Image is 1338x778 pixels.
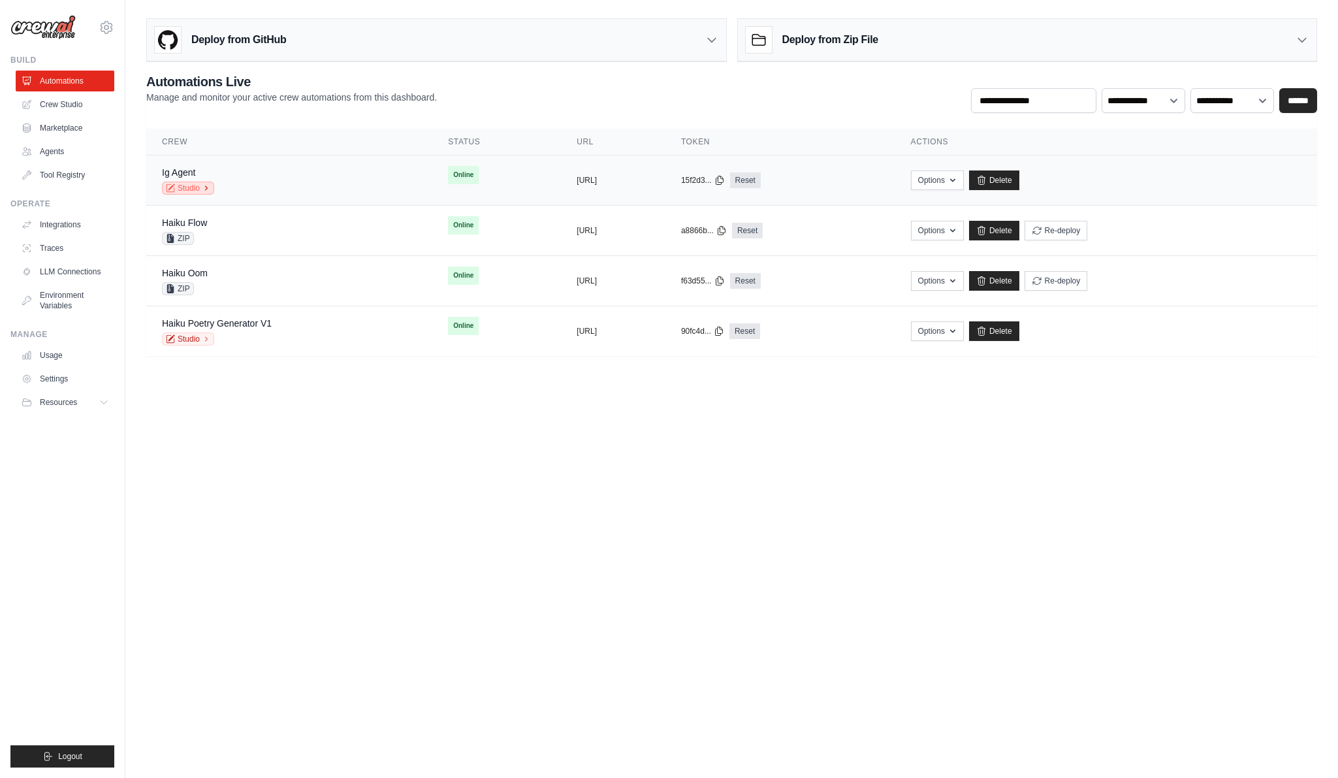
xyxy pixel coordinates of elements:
[448,166,479,184] span: Online
[10,55,114,65] div: Build
[911,170,964,190] button: Options
[1025,221,1088,240] button: Re-deploy
[16,141,114,162] a: Agents
[16,261,114,282] a: LLM Connections
[681,225,727,236] button: a8866b...
[782,32,878,48] h3: Deploy from Zip File
[162,268,208,278] a: Haiku Oom
[16,214,114,235] a: Integrations
[911,221,964,240] button: Options
[58,751,82,762] span: Logout
[730,273,761,289] a: Reset
[10,199,114,209] div: Operate
[561,129,665,155] th: URL
[895,129,1317,155] th: Actions
[191,32,286,48] h3: Deploy from GitHub
[162,332,214,346] a: Studio
[146,73,437,91] h2: Automations Live
[40,397,77,408] span: Resources
[16,285,114,316] a: Environment Variables
[16,368,114,389] a: Settings
[681,175,725,186] button: 15f2d3...
[969,221,1019,240] a: Delete
[911,271,964,291] button: Options
[162,167,195,178] a: Ig Agent
[10,15,76,40] img: Logo
[681,326,724,336] button: 90fc4d...
[732,223,763,238] a: Reset
[16,165,114,186] a: Tool Registry
[146,91,437,104] p: Manage and monitor your active crew automations from this dashboard.
[16,71,114,91] a: Automations
[730,172,761,188] a: Reset
[969,271,1019,291] a: Delete
[10,329,114,340] div: Manage
[665,129,895,155] th: Token
[16,118,114,138] a: Marketplace
[969,170,1019,190] a: Delete
[146,129,432,155] th: Crew
[1025,271,1088,291] button: Re-deploy
[969,321,1019,341] a: Delete
[16,238,114,259] a: Traces
[1273,715,1338,778] iframe: Chat Widget
[162,218,207,228] a: Haiku Flow
[162,282,194,295] span: ZIP
[448,317,479,335] span: Online
[16,392,114,413] button: Resources
[162,232,194,245] span: ZIP
[162,182,214,195] a: Studio
[16,94,114,115] a: Crew Studio
[681,276,725,286] button: f63d55...
[155,27,181,53] img: GitHub Logo
[10,745,114,768] button: Logout
[448,216,479,235] span: Online
[432,129,561,155] th: Status
[16,345,114,366] a: Usage
[729,323,760,339] a: Reset
[911,321,964,341] button: Options
[448,267,479,285] span: Online
[162,318,272,329] a: Haiku Poetry Generator V1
